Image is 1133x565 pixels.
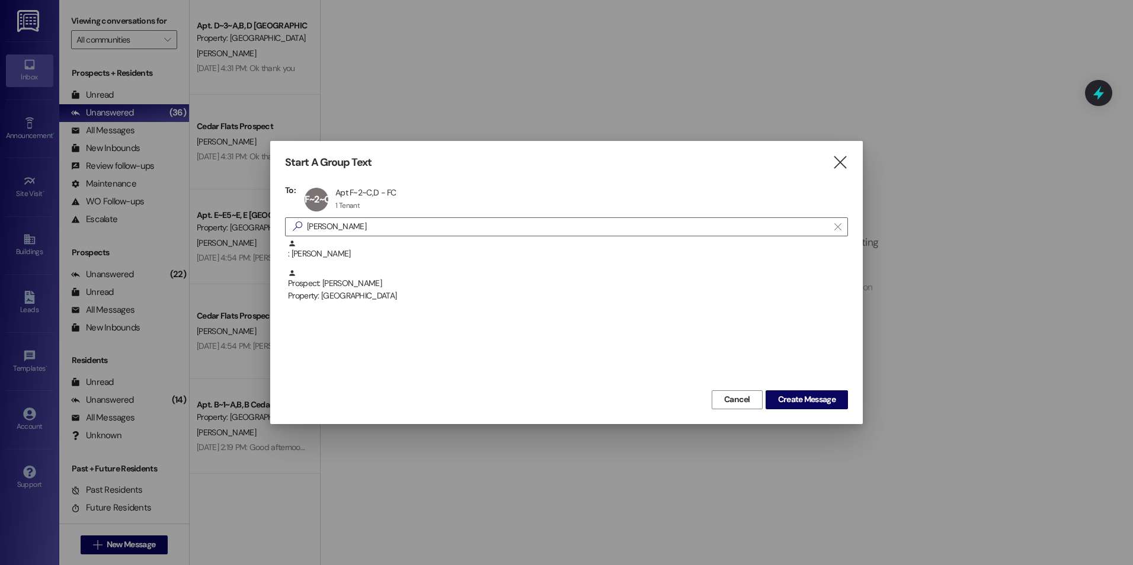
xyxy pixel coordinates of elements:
[285,239,848,269] div: : [PERSON_NAME]
[288,239,848,260] div: : [PERSON_NAME]
[285,269,848,298] div: Prospect: [PERSON_NAME]Property: [GEOGRAPHIC_DATA]
[288,290,848,302] div: Property: [GEOGRAPHIC_DATA]
[305,193,338,206] span: F~2~C,D
[307,219,828,235] input: Search for any contact or apartment
[724,393,750,406] span: Cancel
[288,220,307,233] i: 
[288,269,848,303] div: Prospect: [PERSON_NAME]
[335,201,360,210] div: 1 Tenant
[832,156,848,169] i: 
[834,222,841,232] i: 
[285,185,296,195] h3: To:
[828,218,847,236] button: Clear text
[285,156,372,169] h3: Start A Group Text
[335,187,396,198] div: Apt F~2~C,D - FC
[778,393,836,406] span: Create Message
[712,390,763,409] button: Cancel
[766,390,848,409] button: Create Message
